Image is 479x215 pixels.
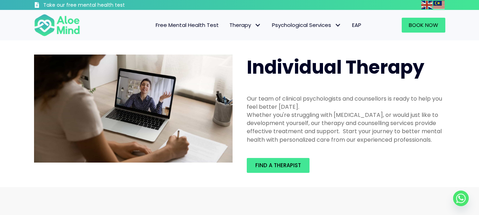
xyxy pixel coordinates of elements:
span: Therapy: submenu [253,20,263,30]
img: ms [433,1,445,9]
span: Therapy [229,21,261,29]
a: Psychological ServicesPsychological Services: submenu [267,18,347,33]
img: en [421,1,433,9]
a: Take our free mental health test [34,2,163,10]
img: Therapy online individual [34,55,233,163]
span: Free Mental Health Test [156,21,219,29]
span: EAP [352,21,361,29]
a: EAP [347,18,367,33]
div: Our team of clinical psychologists and counsellors is ready to help you feel better [DATE]. [247,95,445,111]
a: Find a therapist [247,158,310,173]
span: Individual Therapy [247,54,424,80]
span: Find a therapist [255,162,301,169]
span: Psychological Services [272,21,341,29]
nav: Menu [89,18,367,33]
img: Aloe mind Logo [34,13,80,37]
a: Free Mental Health Test [150,18,224,33]
a: Malay [433,1,445,9]
a: Book Now [402,18,445,33]
a: Whatsapp [453,191,469,206]
span: Book Now [409,21,438,29]
a: TherapyTherapy: submenu [224,18,267,33]
div: Whether you're struggling with [MEDICAL_DATA], or would just like to development yourself, our th... [247,111,445,144]
a: English [421,1,433,9]
span: Psychological Services: submenu [333,20,343,30]
h3: Take our free mental health test [43,2,163,9]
